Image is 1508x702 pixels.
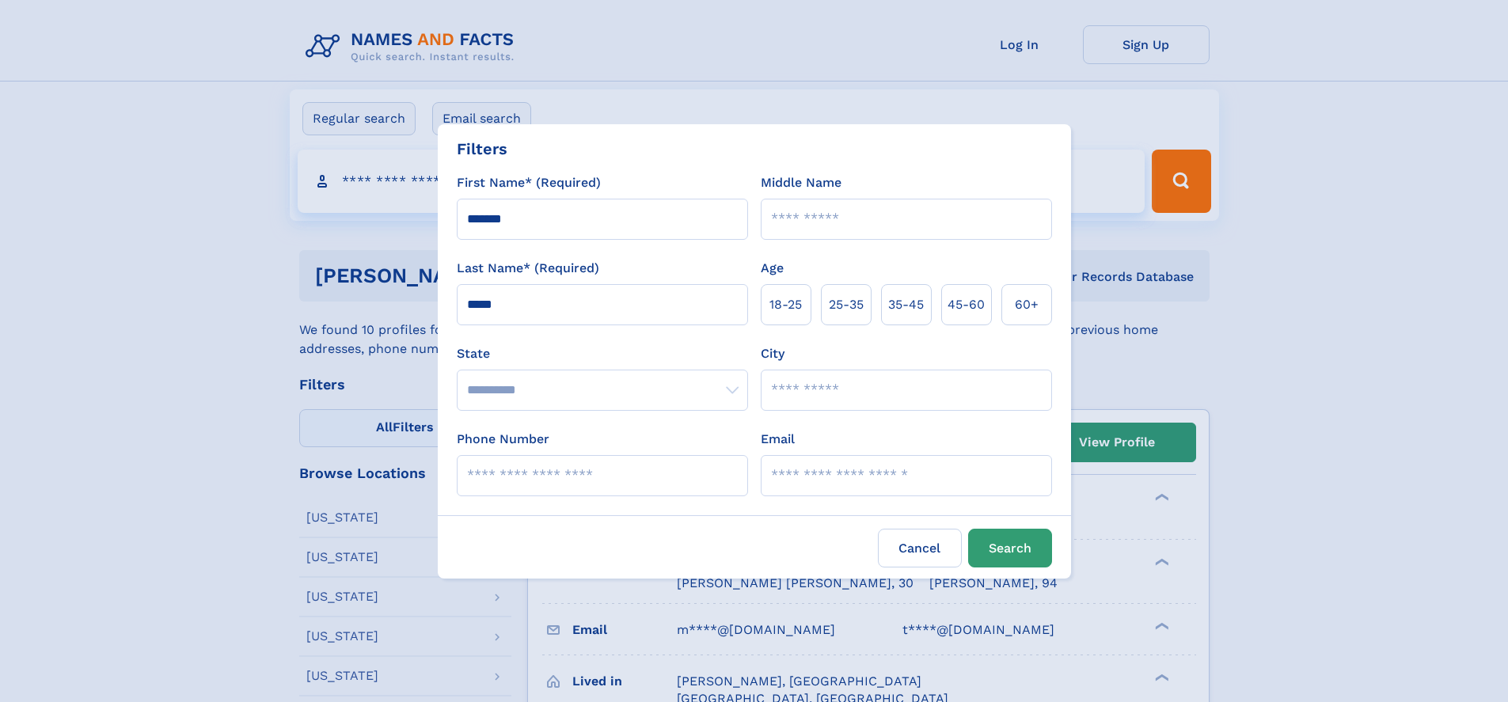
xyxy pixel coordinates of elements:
span: 25‑35 [829,295,864,314]
button: Search [968,529,1052,567]
label: Age [761,259,784,278]
label: Middle Name [761,173,841,192]
label: Phone Number [457,430,549,449]
label: Last Name* (Required) [457,259,599,278]
div: Filters [457,137,507,161]
span: 45‑60 [948,295,985,314]
label: First Name* (Required) [457,173,601,192]
span: 35‑45 [888,295,924,314]
label: City [761,344,784,363]
span: 60+ [1015,295,1039,314]
label: Cancel [878,529,962,567]
span: 18‑25 [769,295,802,314]
label: Email [761,430,795,449]
label: State [457,344,748,363]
